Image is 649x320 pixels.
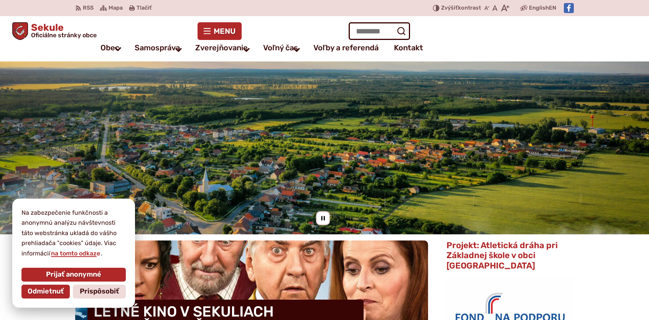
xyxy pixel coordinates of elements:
a: Obec [100,40,119,55]
span: Projekt: Atletická dráha pri Základnej škole v obci [GEOGRAPHIC_DATA] [446,240,558,271]
a: Samospráva [135,40,180,55]
span: RSS [83,3,94,13]
span: Prispôsobiť [80,287,119,296]
button: Otvoriť podmenu pre [288,41,306,59]
button: Otvoriť podmenu pre [109,40,127,58]
button: Odmietnuť [21,285,70,298]
button: Otvoriť podmenu pre [170,41,188,59]
a: English EN [527,3,558,13]
span: English [529,3,549,13]
button: Menu [198,22,242,40]
a: Zverejňovanie [195,40,248,55]
span: Oficiálne stránky obce [31,32,97,38]
button: Prispôsobiť [73,285,126,298]
img: Prejsť na Facebook stránku [564,3,574,13]
a: Kontakt [394,40,423,55]
p: Na zabezpečenie funkčnosti a anonymnú analýzu návštevnosti táto webstránka ukladá do vášho prehli... [21,208,126,259]
span: EN [549,3,556,13]
span: Mapa [109,3,123,13]
span: Odmietnuť [28,287,64,296]
a: Voľby a referendá [313,40,379,55]
button: Prijať anonymné [21,268,126,282]
a: na tomto odkaze [50,250,101,257]
h1: Sekule [28,23,97,38]
img: Prejsť na domovskú stránku [12,22,28,40]
span: Prijať anonymné [46,270,101,279]
button: Otvoriť podmenu pre Zverejňovanie [238,41,255,59]
span: Menu [214,28,236,34]
a: Logo Sekule, prejsť na domovskú stránku. [12,22,97,40]
span: kontrast [441,5,481,12]
span: Tlačiť [137,5,152,12]
a: Voľný čas [263,40,298,55]
div: Pozastaviť pohyb slajdera [316,211,330,225]
span: Zvýšiť [441,5,458,11]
